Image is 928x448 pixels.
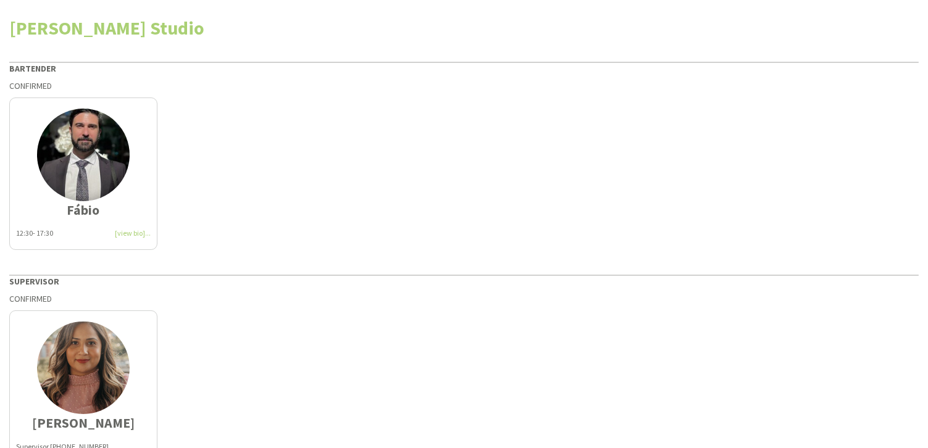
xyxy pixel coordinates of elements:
[16,417,151,428] div: [PERSON_NAME]
[37,321,130,414] img: thumb-5f6e84a8d7db1.jpeg
[16,228,151,239] div: 12:30- 17:30
[16,204,151,215] div: Fábio
[9,80,919,91] div: Confirmed
[9,275,919,287] div: Supervisor
[9,19,919,37] div: [PERSON_NAME] Studio
[9,293,919,304] div: Confirmed
[9,62,919,74] div: Bartender
[37,109,130,201] img: thumb-647286440bf12.jpeg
